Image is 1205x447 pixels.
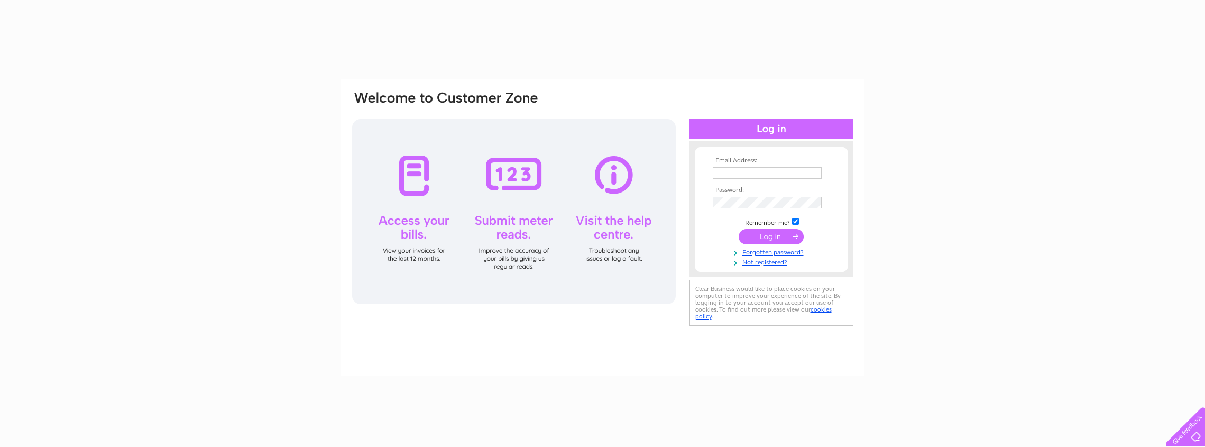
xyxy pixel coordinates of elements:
a: cookies policy [695,306,832,320]
th: Email Address: [710,157,833,165]
th: Password: [710,187,833,194]
a: Forgotten password? [713,247,833,257]
input: Submit [739,229,804,244]
a: Not registered? [713,257,833,267]
td: Remember me? [710,216,833,227]
div: Clear Business would like to place cookies on your computer to improve your experience of the sit... [689,280,853,326]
